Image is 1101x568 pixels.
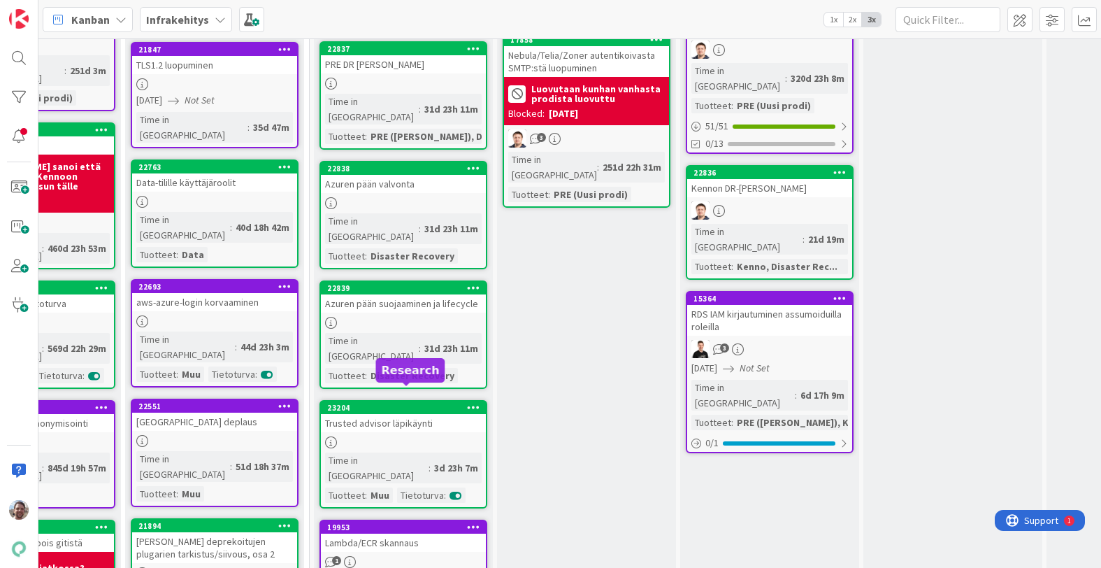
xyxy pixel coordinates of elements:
span: : [419,341,421,356]
div: Time in [GEOGRAPHIC_DATA] [508,152,597,183]
div: Tietoturva [397,488,444,503]
div: Azuren pään suojaaminen ja lifecycle [321,294,486,313]
span: : [230,220,232,235]
div: 19953Lambda/ECR skannaus [321,521,486,552]
b: Infrakehitys [146,13,209,27]
span: : [597,159,599,175]
span: 3x [862,13,881,27]
div: Tuotteet [136,367,176,382]
span: 1 [332,556,341,565]
div: Time in [GEOGRAPHIC_DATA] [325,213,419,244]
span: : [444,488,446,503]
span: 3 [720,343,729,353]
div: TG [687,41,852,59]
div: 31d 23h 11m [421,341,482,356]
span: : [176,486,178,502]
span: : [230,459,232,474]
b: Luovutaan kunhan vanhasta prodista luovuttu [531,84,665,104]
span: 2x [843,13,862,27]
div: 22763 [132,161,297,173]
span: : [82,368,85,383]
div: Muu [367,488,393,503]
div: Time in [GEOGRAPHIC_DATA] [691,224,803,255]
div: 23204 [327,403,486,413]
div: 21847TLS1.2 luopuminen [132,43,297,74]
div: Lambda/ECR skannaus [321,534,486,552]
div: 22838 [327,164,486,173]
div: 19953 [327,523,486,532]
div: 21847 [132,43,297,56]
div: 3d 23h 7m [431,460,482,476]
div: Tuotteet [136,247,176,262]
div: PRE (Uusi prodi) [733,98,814,113]
div: [DATE] [549,106,578,121]
div: 251d 3m [66,63,110,78]
div: Time in [GEOGRAPHIC_DATA] [691,380,795,411]
span: 0/13 [705,136,724,151]
div: 22693 [132,281,297,293]
div: 22836 [693,168,852,178]
div: 320d 23h 8m [787,71,848,86]
span: : [731,259,733,274]
div: Nebula/Telia/Zoner autentikoivasta SMTP:stä luopuminen [504,46,669,77]
span: 3 [537,133,546,142]
span: [DATE] [691,361,717,376]
div: 0/1 [687,434,852,452]
div: 22837 [321,43,486,55]
div: Time in [GEOGRAPHIC_DATA] [136,112,247,143]
div: Time in [GEOGRAPHIC_DATA] [325,333,419,364]
div: Time in [GEOGRAPHIC_DATA] [325,453,429,483]
i: Not Set [740,362,770,374]
div: Tuotteet [691,259,731,274]
span: 51 / 51 [705,119,728,134]
div: 31d 23h 11m [421,221,482,236]
div: 15364RDS IAM kirjautuminen assumoiduilla roleilla [687,292,852,336]
div: Tuotteet [325,488,365,503]
div: 23204 [321,402,486,414]
div: Time in [GEOGRAPHIC_DATA] [136,332,235,362]
div: Muu [178,486,204,502]
div: 22551 [138,402,297,411]
i: Not Set [185,94,215,106]
span: 0 / 1 [705,436,719,450]
div: 23204Trusted advisor läpikäynti [321,402,486,432]
img: JV [691,340,710,358]
div: 19953 [321,521,486,534]
div: 15364 [687,292,852,305]
img: Visit kanbanzone.com [9,9,29,29]
div: 22763Data-tilille käyttäjäroolit [132,161,297,192]
div: 22839Azuren pään suojaaminen ja lifecycle [321,282,486,313]
span: Kanban [71,11,110,28]
div: 22836Kennon DR-[PERSON_NAME] [687,166,852,197]
div: PRE (Uusi prodi) [550,187,631,202]
div: 569d 22h 29m [44,341,110,356]
div: Tuotteet [325,129,365,144]
div: Tuotteet [325,368,365,383]
div: 1 [73,6,76,17]
span: : [176,247,178,262]
img: ET [9,500,29,520]
div: Kennon DR-[PERSON_NAME] [687,179,852,197]
div: 22693 [138,282,297,292]
div: 22839 [327,283,486,293]
div: Muu [178,367,204,382]
div: 22693aws-azure-login korvaaminen [132,281,297,311]
div: Disaster Recovery [367,248,458,264]
span: : [365,368,367,383]
span: : [419,221,421,236]
div: TLS1.2 luopuminen [132,56,297,74]
img: TG [691,41,710,59]
div: 17858 [510,35,669,45]
div: 22836 [687,166,852,179]
div: Tuotteet [691,415,731,430]
span: 1x [824,13,843,27]
div: 22763 [138,162,297,172]
div: Time in [GEOGRAPHIC_DATA] [136,451,230,482]
div: 21894 [132,520,297,532]
input: Quick Filter... [895,7,1000,32]
div: 51d 18h 37m [232,459,293,474]
div: 21d 19m [805,232,848,247]
div: 460d 23h 53m [44,241,110,256]
span: : [176,367,178,382]
span: : [785,71,787,86]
